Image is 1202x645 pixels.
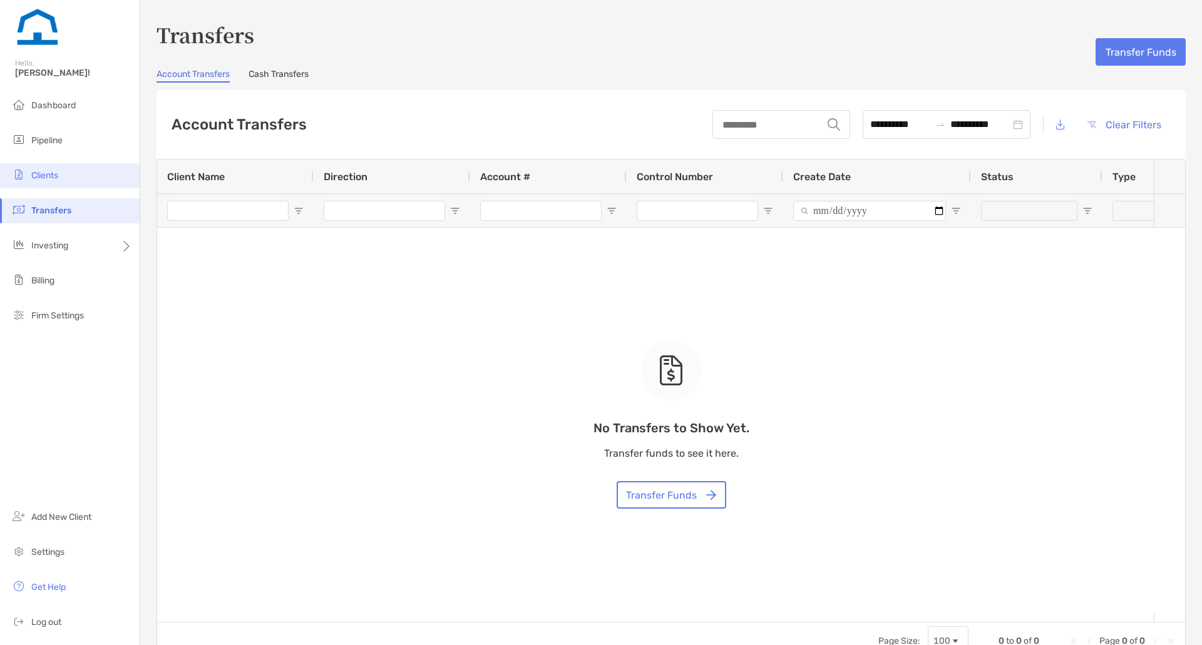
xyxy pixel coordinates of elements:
[659,355,684,385] img: empty state icon
[31,100,76,111] span: Dashboard
[15,5,60,50] img: Zoe Logo
[31,135,63,146] span: Pipeline
[1077,111,1171,138] button: Clear Filters
[31,547,64,557] span: Settings
[828,118,840,131] img: input icon
[11,237,26,252] img: investing icon
[11,509,26,524] img: add_new_client icon
[172,116,307,133] h2: Account Transfers
[15,68,132,78] span: [PERSON_NAME]!
[31,617,61,627] span: Log out
[11,544,26,559] img: settings icon
[11,167,26,182] img: clients icon
[31,205,71,216] span: Transfers
[249,69,309,83] a: Cash Transfers
[706,490,716,500] img: button icon
[11,272,26,287] img: billing icon
[31,582,66,592] span: Get Help
[935,119,945,130] span: swap-right
[1096,38,1186,66] button: Transfer Funds
[31,240,68,251] span: Investing
[11,97,26,112] img: dashboard icon
[593,420,749,436] p: No Transfers to Show Yet.
[31,170,58,181] span: Clients
[617,481,726,509] button: Transfer Funds
[31,275,54,286] span: Billing
[11,579,26,594] img: get-help icon
[1087,121,1096,128] img: button icon
[11,614,26,629] img: logout icon
[11,202,26,217] img: transfers icon
[157,20,1186,49] h3: Transfers
[11,307,26,322] img: firm-settings icon
[157,69,230,83] a: Account Transfers
[31,512,91,522] span: Add New Client
[593,445,749,461] p: Transfer funds to see it here.
[31,310,84,321] span: Firm Settings
[935,119,945,130] span: to
[11,132,26,147] img: pipeline icon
